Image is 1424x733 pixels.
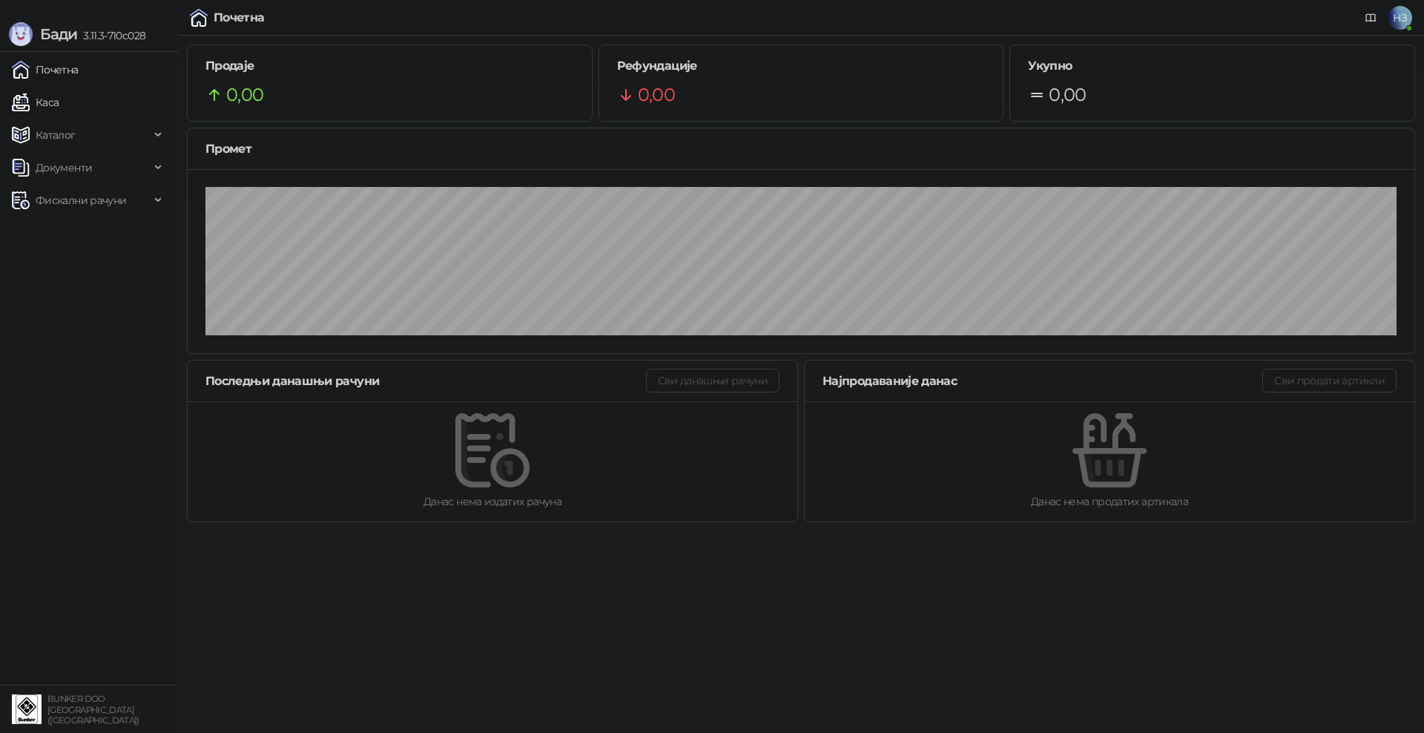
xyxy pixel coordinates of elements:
[1262,369,1397,392] button: Сви продати артикли
[36,185,126,215] span: Фискални рачуни
[205,372,646,390] div: Последњи данашњи рачуни
[205,57,574,75] h5: Продаје
[1028,57,1397,75] h5: Укупно
[77,29,145,42] span: 3.11.3-710c028
[1049,81,1086,109] span: 0,00
[646,369,779,392] button: Сви данашњи рачуни
[12,694,42,724] img: 64x64-companyLogo-d200c298-da26-4023-afd4-f376f589afb5.jpeg
[47,694,139,726] small: BUNKER DOO [GEOGRAPHIC_DATA] ([GEOGRAPHIC_DATA])
[828,493,1391,510] div: Данас нема продатих артикала
[638,81,675,109] span: 0,00
[226,81,263,109] span: 0,00
[40,25,77,43] span: Бади
[1388,6,1412,30] span: НЗ
[823,372,1262,390] div: Најпродаваније данас
[1359,6,1382,30] a: Документација
[12,55,79,85] a: Почетна
[36,153,92,183] span: Документи
[9,22,33,46] img: Logo
[36,120,76,150] span: Каталог
[214,12,265,24] div: Почетна
[211,493,774,510] div: Данас нема издатих рачуна
[12,88,59,117] a: Каса
[205,139,1397,158] div: Промет
[617,57,986,75] h5: Рефундације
